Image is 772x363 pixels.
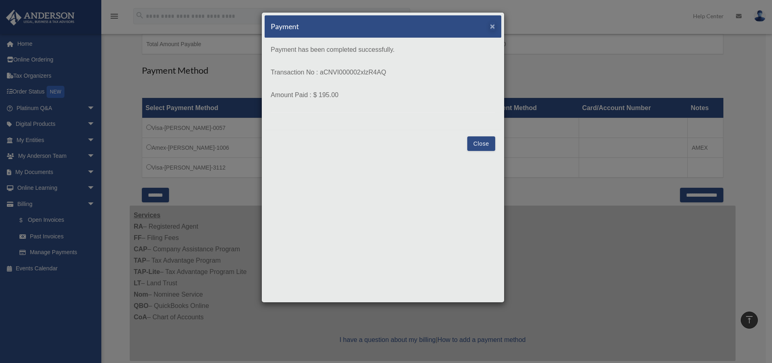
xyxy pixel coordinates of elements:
[271,67,495,78] p: Transaction No : aCNVI000002xlzR4AQ
[271,44,495,55] p: Payment has been completed successfully.
[271,89,495,101] p: Amount Paid : $ 195.00
[490,21,495,31] span: ×
[467,136,495,151] button: Close
[490,22,495,30] button: Close
[271,21,299,32] h5: Payment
